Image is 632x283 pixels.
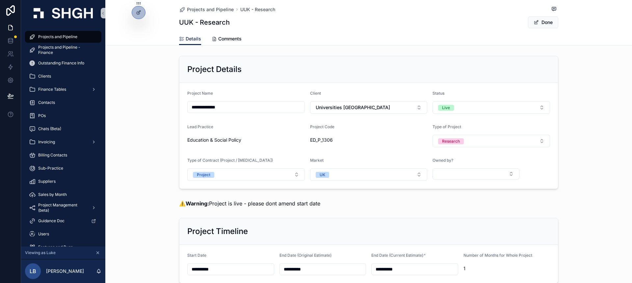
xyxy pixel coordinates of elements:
[25,57,101,69] a: Outstanding Finance Info
[25,241,101,253] a: Features and Bugs
[310,124,334,129] span: Project Code
[25,70,101,82] a: Clients
[38,34,77,39] span: Projects and Pipeline
[38,113,46,118] span: POs
[187,64,242,75] h2: Project Details
[528,16,558,28] button: Done
[25,83,101,95] a: Finance Tables
[186,200,209,207] strong: Warning:
[187,137,241,143] span: Education & Social Policy
[38,74,51,79] span: Clients
[371,253,423,258] span: End Date (Current Estimate)
[442,138,460,144] div: Research
[433,158,453,163] span: Owned by?
[46,268,84,274] p: [PERSON_NAME]
[240,6,275,13] a: UUK - Research
[25,44,101,56] a: Projects and Pipeline - Finance
[442,105,450,111] div: Live
[25,228,101,240] a: Users
[179,6,234,13] a: Projects and Pipeline
[218,35,242,42] span: Comments
[310,91,321,96] span: Client
[25,97,101,108] a: Contacts
[320,172,325,178] div: UK
[187,253,206,258] span: Start Date
[179,33,201,45] a: Details
[38,179,56,184] span: Suppliers
[179,200,320,207] span: ⚠️ Project is live - please dont amend start date
[25,250,56,255] span: Viewing as Luke
[25,31,101,43] a: Projects and Pipeline
[187,91,213,96] span: Project Name
[25,215,101,227] a: Guidance Doc
[186,35,201,42] span: Details
[38,139,55,145] span: Invoicing
[463,253,532,258] span: Number of Months for Whole Project
[38,202,86,213] span: Project Management (beta)
[179,18,230,27] h1: UUK - Research
[316,171,329,178] button: Unselect UK
[25,123,101,135] a: Chats (Beta)
[25,110,101,122] a: POs
[38,87,66,92] span: Finance Tables
[433,91,444,96] span: Status
[187,168,305,181] button: Select Button
[310,168,428,181] button: Select Button
[38,166,63,171] span: Sub-Practice
[38,231,49,237] span: Users
[433,124,461,129] span: Type of Project
[310,158,324,163] span: Market
[38,60,84,66] span: Outstanding Finance Info
[25,202,101,214] a: Project Management (beta)
[38,126,61,131] span: Chats (Beta)
[433,135,550,147] button: Select Button
[38,45,95,55] span: Projects and Pipeline - Finance
[316,104,390,111] span: Universities [GEOGRAPHIC_DATA]
[38,245,73,250] span: Features and Bugs
[187,226,248,237] h2: Project Timeline
[30,267,36,275] span: LB
[25,176,101,187] a: Suppliers
[310,137,428,143] span: ED_P_1306
[38,153,67,158] span: Billing Contacts
[463,265,550,272] span: 1
[38,218,65,224] span: Guidance Doc
[187,6,234,13] span: Projects and Pipeline
[34,8,93,18] img: App logo
[38,100,55,105] span: Contacts
[433,101,550,114] button: Select Button
[279,253,331,258] span: End Date (Original Estimate)
[438,138,464,144] button: Unselect RESEARCH
[25,136,101,148] a: Invoicing
[197,172,210,178] div: Project
[25,149,101,161] a: Billing Contacts
[310,101,428,114] button: Select Button
[187,158,273,163] span: Type of Contract (Project / [MEDICAL_DATA])
[187,124,213,129] span: Lead Practice
[25,162,101,174] a: Sub-Practice
[25,189,101,200] a: Sales by Month
[38,192,67,197] span: Sales by Month
[212,33,242,46] a: Comments
[433,168,519,179] button: Select Button
[21,26,105,247] div: scrollable content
